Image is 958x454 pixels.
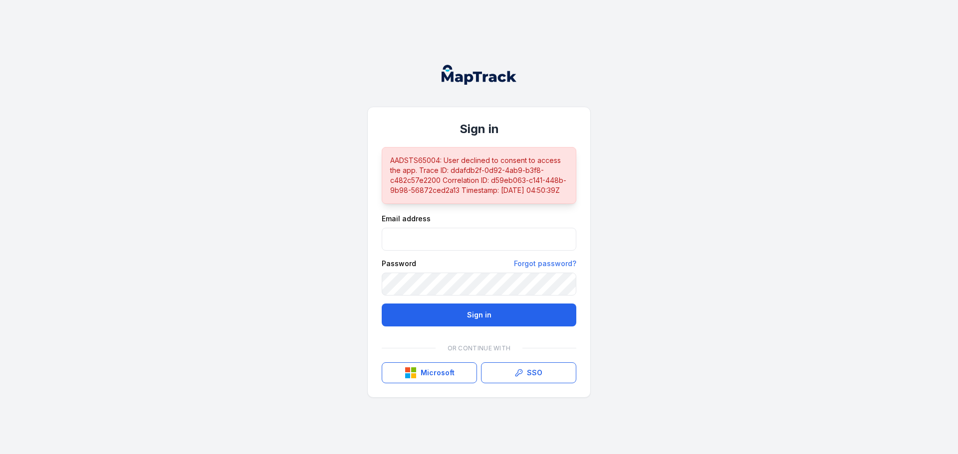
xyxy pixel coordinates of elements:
h1: Sign in [382,121,576,137]
nav: Global [426,65,532,85]
a: SSO [481,362,576,383]
button: Sign in [382,303,576,326]
a: Forgot password? [514,259,576,269]
div: AADSTS65004: User declined to consent to access the app. Trace ID: ddafdb2f-0d92-4ab9-b3f8-c482c5... [390,155,568,195]
label: Email address [382,214,431,224]
label: Password [382,259,416,269]
div: Or continue with [382,338,576,358]
button: Microsoft [382,362,477,383]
